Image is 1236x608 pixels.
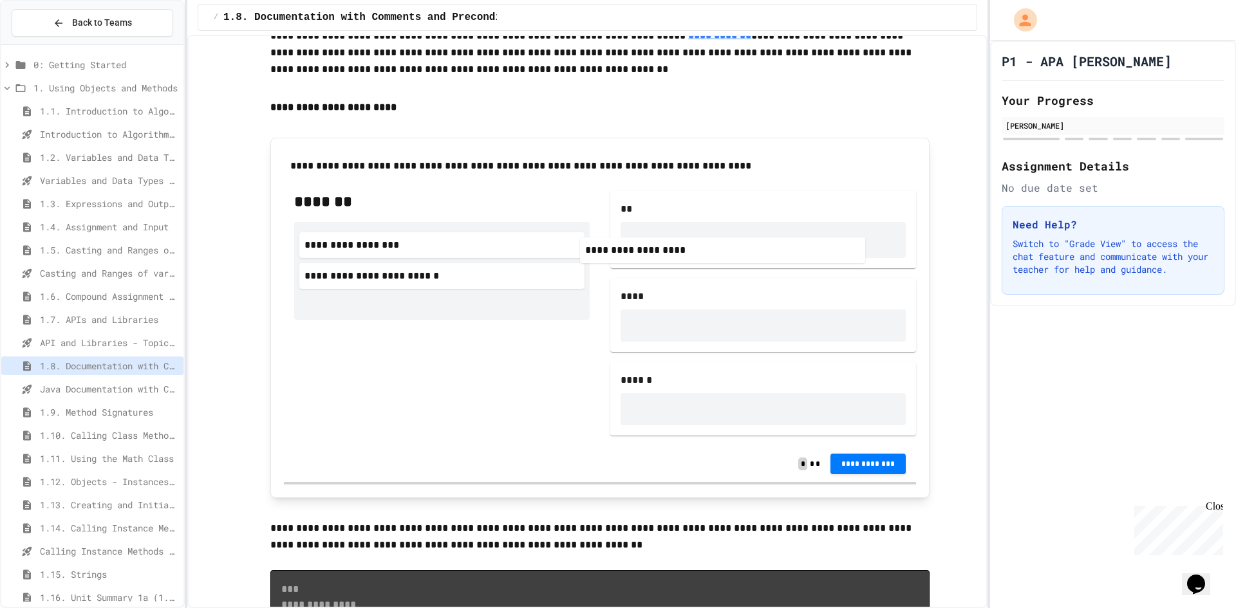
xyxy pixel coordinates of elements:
[1013,217,1213,232] h3: Need Help?
[40,104,178,118] span: 1.1. Introduction to Algorithms, Programming, and Compilers
[40,266,178,280] span: Casting and Ranges of variables - Quiz
[1013,237,1213,276] p: Switch to "Grade View" to access the chat feature and communicate with your teacher for help and ...
[40,197,178,210] span: 1.3. Expressions and Output [New]
[1002,157,1224,175] h2: Assignment Details
[40,313,178,326] span: 1.7. APIs and Libraries
[33,58,178,71] span: 0: Getting Started
[1002,52,1172,70] h1: P1 - APA [PERSON_NAME]
[40,452,178,465] span: 1.11. Using the Math Class
[40,336,178,349] span: API and Libraries - Topic 1.7
[5,5,89,82] div: Chat with us now!Close
[40,174,178,187] span: Variables and Data Types - Quiz
[40,544,178,558] span: Calling Instance Methods - Topic 1.14
[223,10,532,25] span: 1.8. Documentation with Comments and Preconditions
[40,428,178,442] span: 1.10. Calling Class Methods
[1000,5,1040,35] div: My Account
[12,9,173,37] button: Back to Teams
[40,359,178,373] span: 1.8. Documentation with Comments and Preconditions
[40,127,178,141] span: Introduction to Algorithms, Programming, and Compilers
[40,498,178,511] span: 1.13. Creating and Initializing Objects: Constructors
[1002,91,1224,109] h2: Your Progress
[40,151,178,164] span: 1.2. Variables and Data Types
[1002,180,1224,196] div: No due date set
[40,382,178,396] span: Java Documentation with Comments - Topic 1.8
[214,12,218,23] span: /
[33,81,178,95] span: 1. Using Objects and Methods
[40,290,178,303] span: 1.6. Compound Assignment Operators
[40,567,178,581] span: 1.15. Strings
[1006,120,1221,131] div: [PERSON_NAME]
[1182,557,1223,595] iframe: chat widget
[40,405,178,419] span: 1.9. Method Signatures
[40,591,178,604] span: 1.16. Unit Summary 1a (1.1-1.6)
[72,16,132,30] span: Back to Teams
[1129,501,1223,555] iframe: chat widget
[40,475,178,488] span: 1.12. Objects - Instances of Classes
[40,521,178,535] span: 1.14. Calling Instance Methods
[40,220,178,234] span: 1.4. Assignment and Input
[40,243,178,257] span: 1.5. Casting and Ranges of Values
